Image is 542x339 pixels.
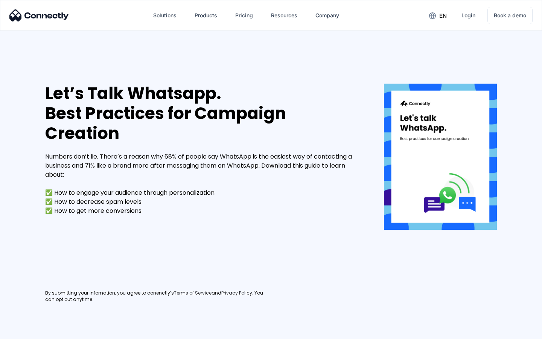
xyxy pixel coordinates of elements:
[147,6,183,24] div: Solutions
[174,290,212,296] a: Terms of Service
[221,290,252,296] a: Privacy Policy
[153,10,177,21] div: Solutions
[265,6,303,24] div: Resources
[229,6,259,24] a: Pricing
[423,10,452,21] div: en
[461,10,475,21] div: Login
[189,6,223,24] div: Products
[455,6,481,24] a: Login
[487,7,533,24] a: Book a demo
[235,10,253,21] div: Pricing
[271,10,297,21] div: Resources
[195,10,217,21] div: Products
[315,10,339,21] div: Company
[9,9,69,21] img: Connectly Logo
[45,224,233,281] iframe: Form 0
[45,152,361,215] div: Numbers don’t lie. There’s a reason why 68% of people say WhatsApp is the easiest way of contacti...
[45,84,361,143] div: Let’s Talk Whatsapp. Best Practices for Campaign Creation
[309,6,345,24] div: Company
[45,290,271,303] div: By submitting your infomation, you agree to conenctly’s and . You can opt out anytime.
[15,326,45,336] ul: Language list
[439,11,447,21] div: en
[8,326,45,336] aside: Language selected: English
